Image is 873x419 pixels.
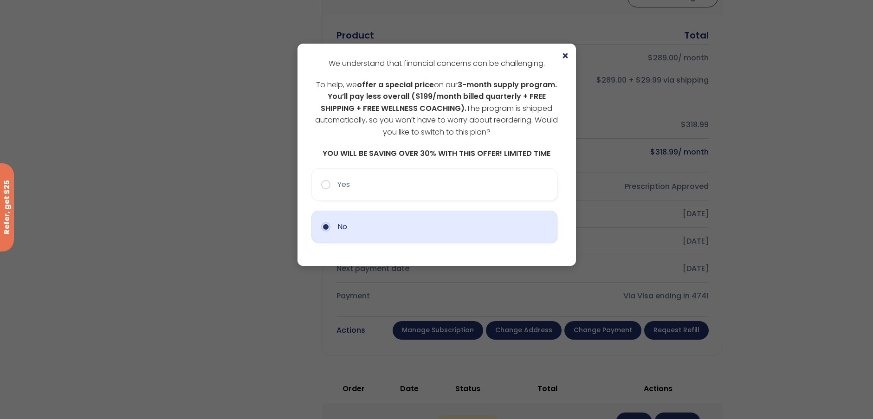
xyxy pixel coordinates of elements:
span: × [562,51,569,62]
span: YOU WILL BE SAVING OVER 30% WITH THIS OFFER! LIMITED TIME [323,148,550,159]
span: offer a special price [357,79,434,90]
span: 3-month supply program. You’ll pay less overall ($199/month billed quarterly + FREE SHIPPING + FR... [321,79,557,114]
p: We understand that financial concerns can be challenging. [311,58,562,70]
p: To help, we on our The program is shipped automatically, so you won’t have to worry about reorder... [311,79,562,138]
button: No [311,211,557,243]
button: Yes [311,168,557,201]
